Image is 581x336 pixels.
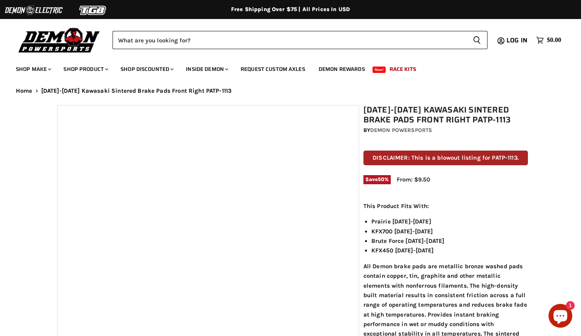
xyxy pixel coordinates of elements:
button: Search [466,31,487,49]
a: Race Kits [384,61,422,77]
ul: Main menu [10,58,559,77]
form: Product [113,31,487,49]
a: $0.00 [532,34,565,46]
a: Shop Product [57,61,113,77]
a: Demon Rewards [313,61,371,77]
a: Inside Demon [180,61,233,77]
a: Home [16,88,32,94]
span: [DATE]-[DATE] Kawasaki Sintered Brake Pads Front Right PATP-1113 [41,88,232,94]
span: Log in [506,35,527,45]
span: Save % [363,175,391,184]
li: Brute Force [DATE]-[DATE] [371,236,528,246]
li: Prairie [DATE]-[DATE] [371,217,528,226]
li: KFX700 [DATE]-[DATE] [371,227,528,236]
inbox-online-store-chat: Shopify online store chat [546,304,575,330]
img: TGB Logo 2 [63,3,123,18]
span: From: $9.50 [397,176,430,183]
a: Request Custom Axles [235,61,311,77]
a: Log in [503,37,532,44]
p: This Product Fits With: [363,201,528,211]
input: Search [113,31,466,49]
span: $0.00 [547,36,561,44]
p: DISCLAIMER: This is a blowout listing for PATP-1113. [363,151,528,165]
a: Demon Powersports [370,127,432,134]
img: Demon Electric Logo 2 [4,3,63,18]
a: Shop Make [10,61,56,77]
div: by [363,126,528,135]
img: Demon Powersports [16,26,103,54]
span: 50 [378,176,384,182]
li: KFX450 [DATE]-[DATE] [371,246,528,255]
h1: [DATE]-[DATE] Kawasaki Sintered Brake Pads Front Right PATP-1113 [363,105,528,125]
a: Shop Discounted [115,61,178,77]
span: New! [373,67,386,73]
